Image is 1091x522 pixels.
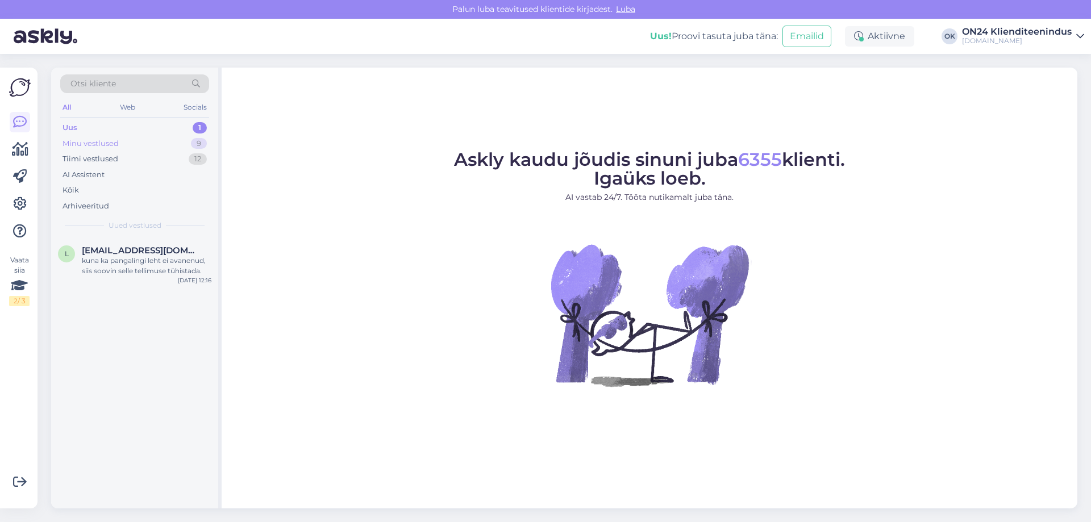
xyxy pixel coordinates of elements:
[845,26,914,47] div: Aktiivne
[63,169,105,181] div: AI Assistent
[118,100,138,115] div: Web
[60,100,73,115] div: All
[9,255,30,306] div: Vaata siia
[63,185,79,196] div: Kõik
[63,201,109,212] div: Arhiveeritud
[738,148,782,170] span: 6355
[9,296,30,306] div: 2 / 3
[454,148,845,189] span: Askly kaudu jõudis sinuni juba klienti. Igaüks loeb.
[82,256,211,276] div: kuna ka pangalingi leht ei avanenud, siis soovin selle tellimuse tühistada.
[63,122,77,133] div: Uus
[70,78,116,90] span: Otsi kliente
[191,138,207,149] div: 9
[650,31,672,41] b: Uus!
[193,122,207,133] div: 1
[189,153,207,165] div: 12
[454,191,845,203] p: AI vastab 24/7. Tööta nutikamalt juba täna.
[962,36,1072,45] div: [DOMAIN_NAME]
[9,77,31,98] img: Askly Logo
[63,138,119,149] div: Minu vestlused
[782,26,831,47] button: Emailid
[942,28,957,44] div: OK
[109,220,161,231] span: Uued vestlused
[613,4,639,14] span: Luba
[547,212,752,417] img: No Chat active
[962,27,1084,45] a: ON24 Klienditeenindus[DOMAIN_NAME]
[82,245,200,256] span: laurin85@gmail.com
[650,30,778,43] div: Proovi tasuta juba täna:
[65,249,69,258] span: l
[63,153,118,165] div: Tiimi vestlused
[178,276,211,285] div: [DATE] 12:16
[181,100,209,115] div: Socials
[962,27,1072,36] div: ON24 Klienditeenindus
